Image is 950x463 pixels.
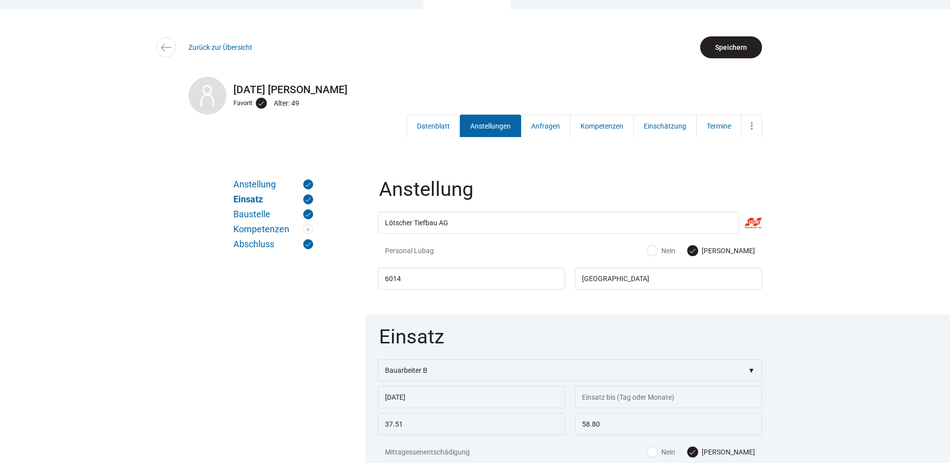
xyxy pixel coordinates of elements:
label: Nein [647,447,675,457]
legend: Anstellung [378,179,764,212]
div: Alter: 49 [274,97,302,110]
a: Anstellungen [460,115,521,137]
label: Nein [647,246,675,256]
a: Einschätzung [633,115,697,137]
a: Termine [696,115,742,137]
a: Datenblatt [406,115,460,137]
label: [PERSON_NAME] [688,447,755,457]
a: Zurück zur Übersicht [189,43,252,51]
input: Arbeitsort PLZ [378,268,565,290]
a: Anfragen [521,115,570,137]
input: Std. Lohn/Spesen [378,413,565,435]
input: Speichern [700,36,762,58]
input: Arbeitsort Ort [575,268,762,290]
input: Tarif (Personal Lubag) [575,413,762,435]
a: Kompetenzen [233,224,313,234]
a: Kompetenzen [570,115,634,137]
span: Personal Lubag [385,246,507,256]
h2: [DATE] [PERSON_NAME] [189,84,762,96]
input: Einsatz bis (Tag oder Monate) [575,386,762,408]
a: Anstellung [233,179,313,189]
img: icon-arrow-left.svg [159,40,173,55]
a: Einsatz [233,194,313,204]
a: Baustelle [233,209,313,219]
input: Firma [378,212,739,234]
span: Mittagessenentschädigung [385,447,507,457]
a: Abschluss [233,239,313,249]
label: [PERSON_NAME] [688,246,755,256]
legend: Einsatz [378,327,764,359]
input: Einsatz von (Tag oder Jahr) [378,386,565,408]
